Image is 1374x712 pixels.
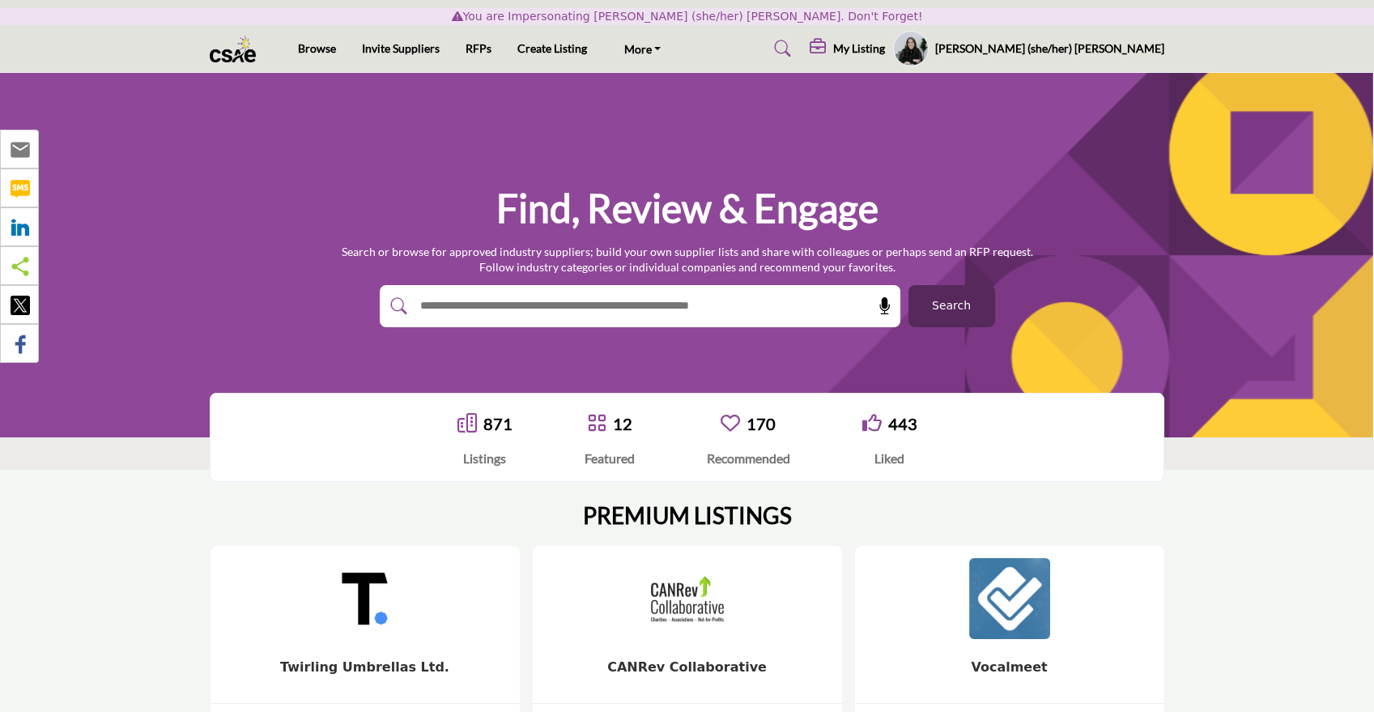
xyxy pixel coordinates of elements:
div: Listings [457,449,513,468]
a: More [613,37,673,60]
div: My Listing [810,39,885,58]
a: Create Listing [517,41,587,55]
div: Recommended [706,449,789,468]
a: 443 [887,414,917,433]
h5: [PERSON_NAME] (she/her) [PERSON_NAME] [935,41,1164,57]
a: 170 [747,414,776,433]
a: Browse [298,41,336,55]
i: Go to Liked [861,413,881,433]
h1: Find, Review & Engage [496,183,878,233]
img: CANRev Collaborative [647,558,728,639]
img: Vocalmeet [969,558,1050,639]
a: CANRev Collaborative [607,659,767,675]
p: Search or browse for approved industry suppliers; build your own supplier lists and share with co... [342,244,1033,275]
h2: PREMIUM LISTINGS [583,502,792,530]
button: Search [908,285,995,327]
a: RFPs [466,41,491,55]
button: Show hide supplier dropdown [893,31,929,66]
img: Site Logo [210,36,264,62]
h5: My Listing [833,41,885,56]
span: Search [932,297,971,314]
img: Twirling Umbrellas Ltd. [325,558,406,639]
a: Go to Featured [587,413,606,435]
a: Invite Suppliers [362,41,440,55]
div: Featured [585,449,635,468]
div: Liked [861,449,917,468]
a: Twirling Umbrellas Ltd. [280,659,449,675]
a: 12 [613,414,632,433]
a: Go to Recommended [721,413,740,435]
a: 871 [483,414,513,433]
a: Search [759,36,802,62]
a: Vocalmeet [971,659,1047,675]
